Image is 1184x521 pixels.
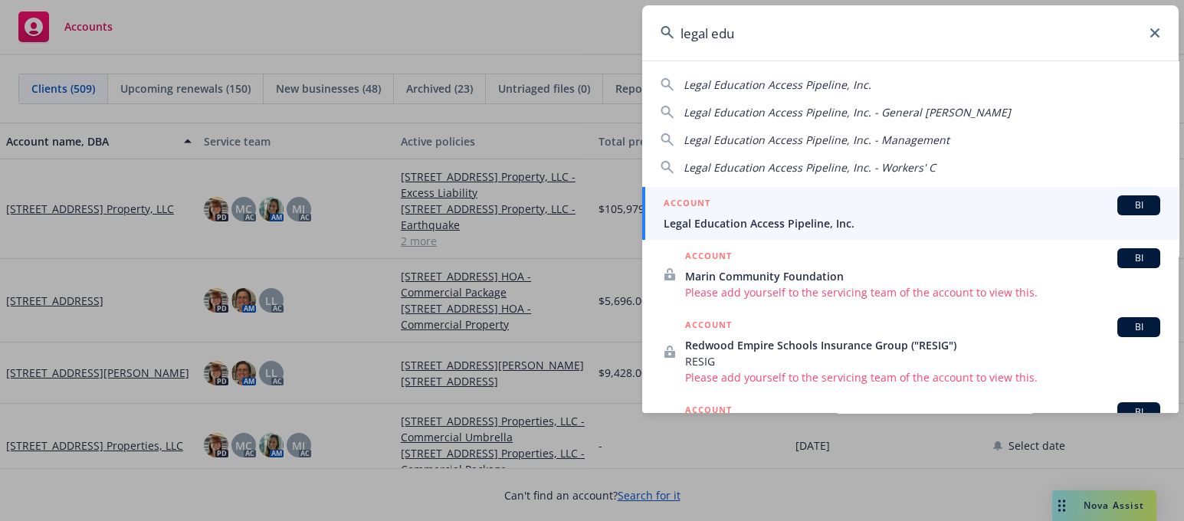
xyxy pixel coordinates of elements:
[685,268,1160,284] span: Marin Community Foundation
[685,353,1160,369] span: RESIG
[685,248,732,267] h5: ACCOUNT
[685,402,732,421] h5: ACCOUNT
[642,240,1179,309] a: ACCOUNTBIMarin Community FoundationPlease add yourself to the servicing team of the account to vi...
[685,317,732,336] h5: ACCOUNT
[685,284,1160,300] span: Please add yourself to the servicing team of the account to view this.
[685,369,1160,385] span: Please add yourself to the servicing team of the account to view this.
[684,77,871,92] span: Legal Education Access Pipeline, Inc.
[664,195,710,214] h5: ACCOUNT
[685,337,1160,353] span: Redwood Empire Schools Insurance Group ("RESIG")
[642,187,1179,240] a: ACCOUNTBILegal Education Access Pipeline, Inc.
[1123,251,1154,265] span: BI
[684,133,949,147] span: Legal Education Access Pipeline, Inc. - Management
[1123,405,1154,419] span: BI
[642,309,1179,394] a: ACCOUNTBIRedwood Empire Schools Insurance Group ("RESIG")RESIGPlease add yourself to the servicin...
[664,215,1160,231] span: Legal Education Access Pipeline, Inc.
[642,394,1179,463] a: ACCOUNTBI
[1123,198,1154,212] span: BI
[684,105,1011,120] span: Legal Education Access Pipeline, Inc. - General [PERSON_NAME]
[1123,320,1154,334] span: BI
[684,160,936,175] span: Legal Education Access Pipeline, Inc. - Workers' C
[642,5,1179,61] input: Search...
